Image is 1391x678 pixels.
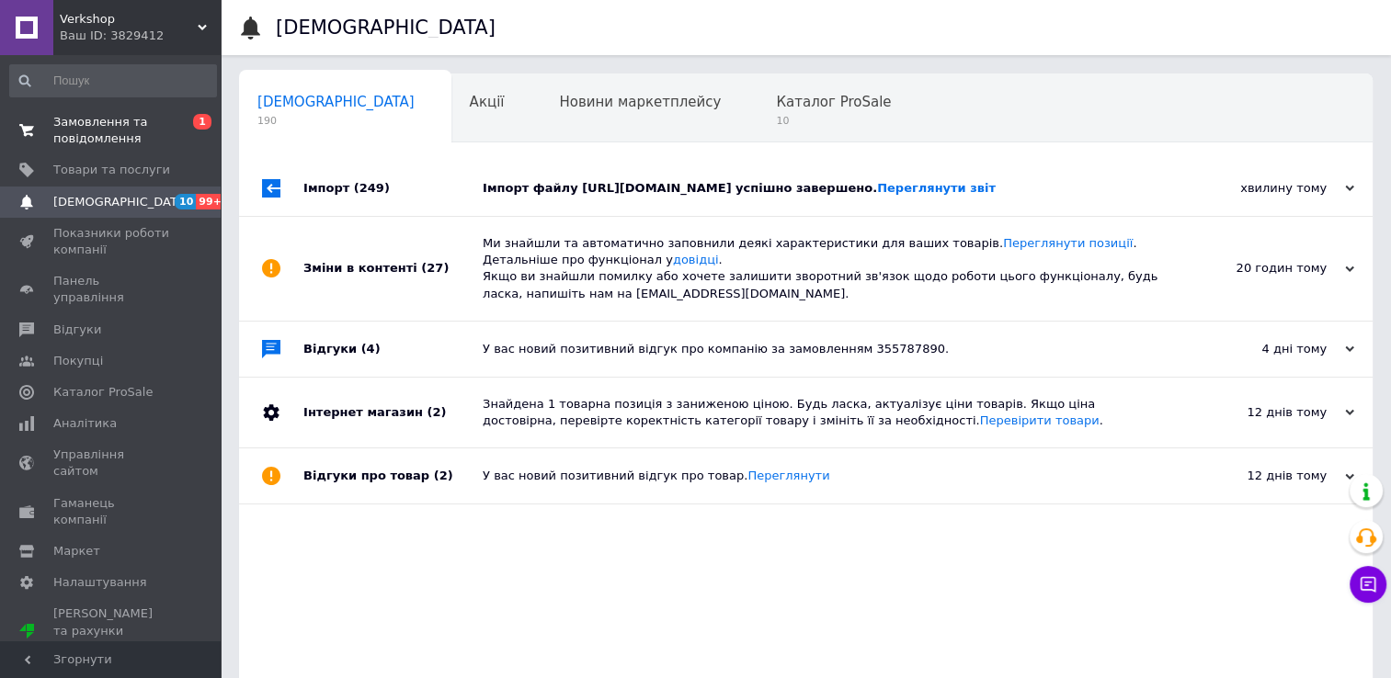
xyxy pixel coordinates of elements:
[53,353,103,369] span: Покупці
[1003,236,1133,250] a: Переглянути позиції
[483,396,1170,429] div: Знайдена 1 товарна позиція з заниженою ціною. Будь ласка, актуалізує ціни товарів. Якщо ціна дост...
[354,181,390,195] span: (249)
[559,94,721,110] span: Новини маркетплейсу
[257,94,415,110] span: [DEMOGRAPHIC_DATA]
[53,273,170,306] span: Панель управління
[53,114,170,147] span: Замовлення та повідомлення
[53,322,101,338] span: Відгуки
[483,180,1170,197] div: Імпорт файлу [URL][DOMAIN_NAME] успішно завершено.
[483,235,1170,302] div: Ми знайшли та автоматично заповнили деякі характеристики для ваших товарів. . Детальніше про функ...
[483,341,1170,357] div: У вас новий позитивний відгук про компанію за замовленням 355787890.
[673,253,719,266] a: довідці
[1170,404,1354,421] div: 12 днів тому
[53,225,170,258] span: Показники роботи компанії
[53,605,170,656] span: [PERSON_NAME] та рахунки
[303,161,483,216] div: Імпорт
[53,446,170,480] span: Управління сайтом
[303,448,483,503] div: Відгуки про товар
[980,413,1100,427] a: Перевірити товари
[747,469,829,482] a: Переглянути
[9,64,217,97] input: Пошук
[175,194,196,209] span: 10
[776,114,891,128] span: 10
[60,11,198,28] span: Verkshop
[361,342,381,356] span: (4)
[303,322,483,377] div: Відгуки
[1170,341,1354,357] div: 4 дні тому
[1170,260,1354,277] div: 20 годин тому
[303,217,483,321] div: Зміни в контенті
[193,114,211,130] span: 1
[427,405,446,419] span: (2)
[470,94,505,110] span: Акції
[776,94,891,110] span: Каталог ProSale
[53,639,170,656] div: Prom топ
[1170,180,1354,197] div: хвилину тому
[1350,566,1386,603] button: Чат з покупцем
[877,181,996,195] a: Переглянути звіт
[53,162,170,178] span: Товари та послуги
[53,384,153,401] span: Каталог ProSale
[1170,468,1354,484] div: 12 днів тому
[53,574,147,591] span: Налаштування
[196,194,226,209] span: 99+
[60,28,221,44] div: Ваш ID: 3829412
[53,194,189,210] span: [DEMOGRAPHIC_DATA]
[434,469,453,482] span: (2)
[257,114,415,128] span: 190
[421,261,449,275] span: (27)
[303,378,483,447] div: Інтернет магазин
[483,468,1170,484] div: У вас новий позитивний відгук про товар.
[53,495,170,528] span: Гаманець компанії
[276,17,496,39] h1: [DEMOGRAPHIC_DATA]
[53,543,100,559] span: Маркет
[53,415,117,432] span: Аналітика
